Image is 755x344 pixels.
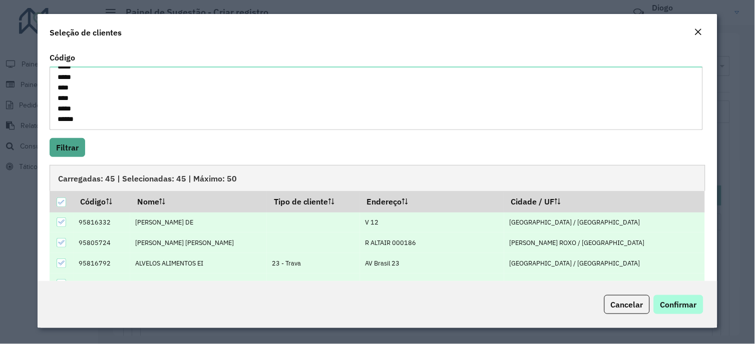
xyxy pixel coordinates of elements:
[360,212,504,233] td: V 12
[360,191,504,212] th: Endereço
[267,191,360,212] th: Tipo de cliente
[267,253,360,273] td: 23 - Trava
[50,165,705,191] div: Carregadas: 45 | Selecionadas: 45 | Máximo: 50
[50,51,75,63] label: Código
[360,232,504,253] td: R ALTAIR 000186
[360,253,504,273] td: AV Brasil 23
[604,295,650,314] button: Cancelar
[130,273,267,294] td: [PERSON_NAME] MANHAES COS
[611,299,643,309] span: Cancelar
[360,273,504,294] td: [PERSON_NAME] 10
[504,212,705,233] td: [GEOGRAPHIC_DATA] / [GEOGRAPHIC_DATA]
[130,253,267,273] td: ALVELOS ALIMENTOS EI
[74,253,130,273] td: 95816792
[504,273,705,294] td: [GEOGRAPHIC_DATA] / [GEOGRAPHIC_DATA]
[694,28,702,36] em: Fechar
[74,212,130,233] td: 95816332
[504,191,705,212] th: Cidade / UF
[74,273,130,294] td: 95800456
[504,232,705,253] td: [PERSON_NAME] ROXO / [GEOGRAPHIC_DATA]
[654,295,703,314] button: Confirmar
[660,299,697,309] span: Confirmar
[74,191,130,212] th: Código
[504,253,705,273] td: [GEOGRAPHIC_DATA] / [GEOGRAPHIC_DATA]
[691,26,705,39] button: Close
[74,232,130,253] td: 95805724
[130,212,267,233] td: [PERSON_NAME] DE
[50,138,85,157] button: Filtrar
[130,232,267,253] td: [PERSON_NAME] [PERSON_NAME]
[50,26,122,38] h4: Seleção de clientes
[130,191,267,212] th: Nome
